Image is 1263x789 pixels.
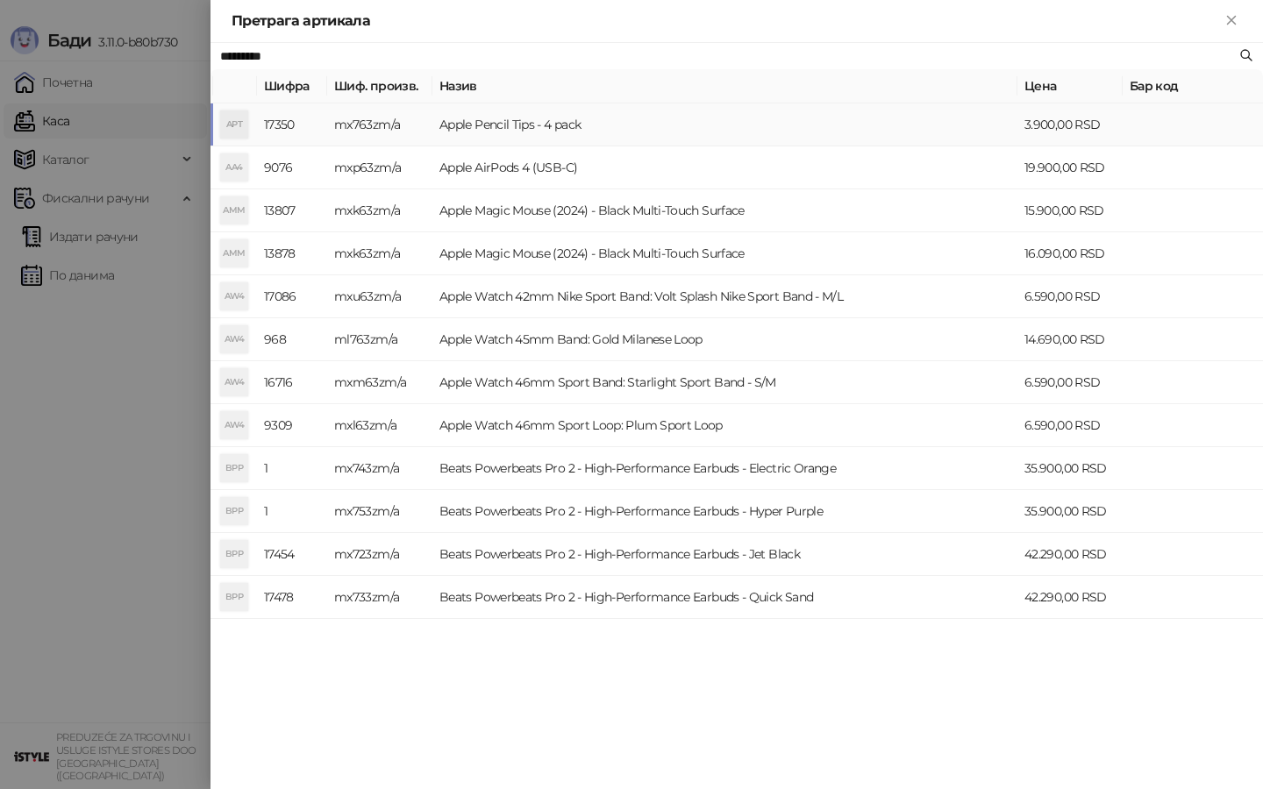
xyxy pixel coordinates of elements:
[327,533,432,576] td: mx723zm/a
[432,103,1017,146] td: Apple Pencil Tips - 4 pack
[327,69,432,103] th: Шиф. произв.
[1221,11,1242,32] button: Close
[220,583,248,611] div: BPP
[220,540,248,568] div: BPP
[257,361,327,404] td: 16716
[1017,103,1123,146] td: 3.900,00 RSD
[327,189,432,232] td: mxk63zm/a
[432,232,1017,275] td: Apple Magic Mouse (2024) - Black Multi-Touch Surface
[327,447,432,490] td: mx743zm/a
[220,153,248,181] div: AA4
[327,146,432,189] td: mxp63zm/a
[1123,69,1263,103] th: Бар код
[257,103,327,146] td: 17350
[232,11,1221,32] div: Претрага артикала
[257,533,327,576] td: 17454
[220,196,248,224] div: AMM
[1017,69,1123,103] th: Цена
[220,497,248,525] div: BPP
[220,239,248,267] div: AMM
[1017,576,1123,619] td: 42.290,00 RSD
[220,454,248,482] div: BPP
[220,325,248,353] div: AW4
[327,103,432,146] td: mx763zm/a
[257,275,327,318] td: 17086
[1017,189,1123,232] td: 15.900,00 RSD
[432,69,1017,103] th: Назив
[257,576,327,619] td: 17478
[1017,361,1123,404] td: 6.590,00 RSD
[220,368,248,396] div: AW4
[257,146,327,189] td: 9076
[220,411,248,439] div: AW4
[1017,490,1123,533] td: 35.900,00 RSD
[257,69,327,103] th: Шифра
[1017,447,1123,490] td: 35.900,00 RSD
[327,361,432,404] td: mxm63zm/a
[327,490,432,533] td: mx753zm/a
[432,189,1017,232] td: Apple Magic Mouse (2024) - Black Multi-Touch Surface
[432,533,1017,576] td: Beats Powerbeats Pro 2 - High-Performance Earbuds - Jet Black
[1017,146,1123,189] td: 19.900,00 RSD
[257,447,327,490] td: 1
[220,282,248,310] div: AW4
[257,490,327,533] td: 1
[327,318,432,361] td: ml763zm/a
[1017,404,1123,447] td: 6.590,00 RSD
[257,404,327,447] td: 9309
[327,232,432,275] td: mxk63zm/a
[432,318,1017,361] td: Apple Watch 45mm Band: Gold Milanese Loop
[257,189,327,232] td: 13807
[257,318,327,361] td: 968
[220,110,248,139] div: APT
[257,232,327,275] td: 13878
[432,447,1017,490] td: Beats Powerbeats Pro 2 - High-Performance Earbuds - Electric Orange
[327,576,432,619] td: mx733zm/a
[432,404,1017,447] td: Apple Watch 46mm Sport Loop: Plum Sport Loop
[432,275,1017,318] td: Apple Watch 42mm Nike Sport Band: Volt Splash Nike Sport Band - M/L
[432,146,1017,189] td: Apple AirPods 4 (USB-C)
[1017,275,1123,318] td: 6.590,00 RSD
[1017,533,1123,576] td: 42.290,00 RSD
[1017,318,1123,361] td: 14.690,00 RSD
[432,490,1017,533] td: Beats Powerbeats Pro 2 - High-Performance Earbuds - Hyper Purple
[327,404,432,447] td: mxl63zm/a
[432,576,1017,619] td: Beats Powerbeats Pro 2 - High-Performance Earbuds - Quick Sand
[327,275,432,318] td: mxu63zm/a
[1017,232,1123,275] td: 16.090,00 RSD
[432,361,1017,404] td: Apple Watch 46mm Sport Band: Starlight Sport Band - S/M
